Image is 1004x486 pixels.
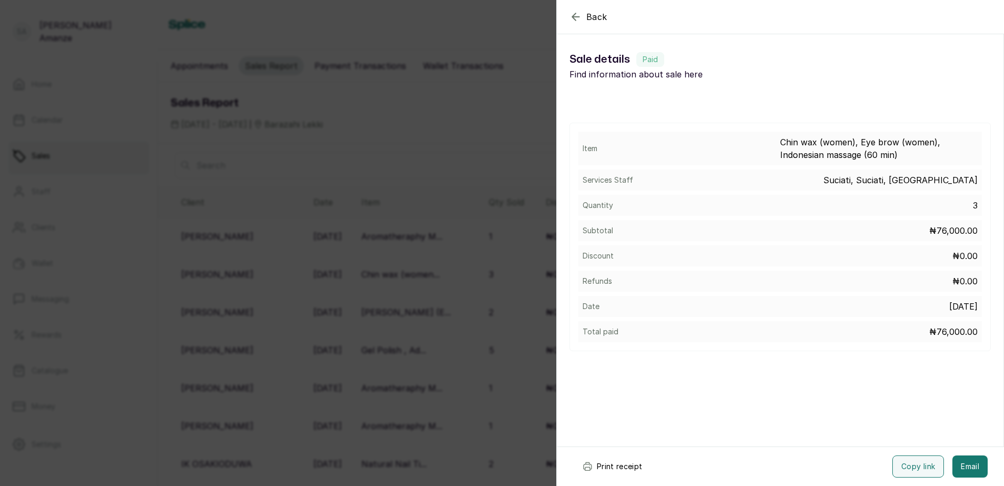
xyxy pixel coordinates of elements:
p: Suciati, Suciati, [GEOGRAPHIC_DATA] [823,174,978,186]
button: Email [952,455,988,478]
p: Subtotal [583,225,613,236]
p: 3 [973,199,978,212]
button: Print receipt [574,455,651,478]
p: Services Staff [583,175,633,185]
h1: Sale details [569,51,780,68]
p: Chin wax (women), Eye brow (women), Indonesian massage (60 min) [780,136,978,161]
p: Discount [583,251,614,261]
p: Item [583,143,597,154]
p: Refunds [583,276,612,286]
p: Total paid [583,326,618,337]
p: ₦0.00 [952,275,978,287]
label: Paid [636,52,664,67]
p: Quantity [583,200,613,211]
p: ₦0.00 [952,250,978,262]
button: Back [569,11,607,23]
p: ₦76,000.00 [929,325,978,338]
button: Copy link [892,455,944,478]
p: [DATE] [949,300,978,313]
span: Back [586,11,607,23]
p: Find information about sale here [569,68,780,81]
p: ₦76,000.00 [929,224,978,237]
p: Date [583,301,599,312]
